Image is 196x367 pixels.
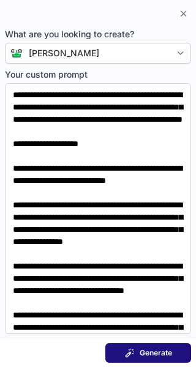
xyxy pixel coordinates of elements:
span: Generate [140,348,172,358]
span: Your custom prompt [5,69,191,81]
img: Connie from ContactOut [6,48,23,58]
button: Generate [105,343,191,363]
textarea: Your custom prompt [5,83,191,334]
span: What are you looking to create? [5,28,191,40]
div: [PERSON_NAME] [29,47,99,59]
